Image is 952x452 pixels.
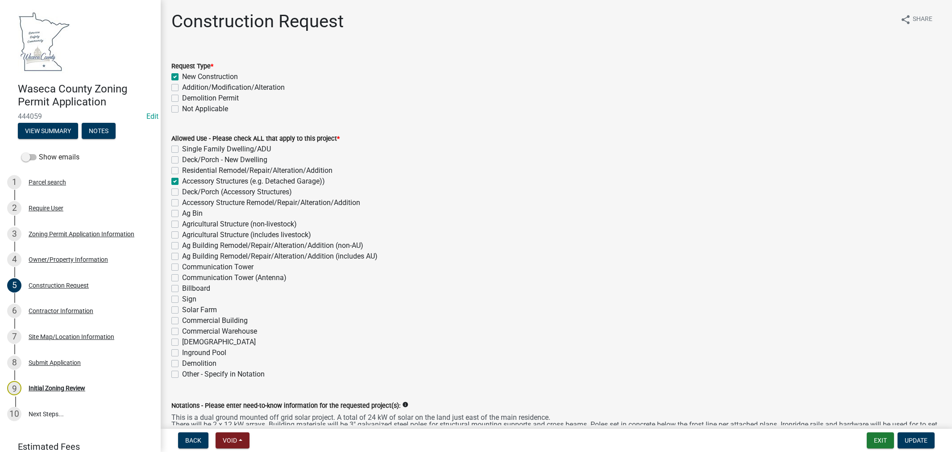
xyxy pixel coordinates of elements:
[182,251,378,262] label: Ag Building Remodel/Repair/Alteration/Addition (includes AU)
[18,123,78,139] button: View Summary
[171,403,400,409] label: Notations - Please enter need-to-know information for the requested project(s):
[171,11,344,32] h1: Construction Request
[182,230,311,240] label: Agricultural Structure (includes livestock)
[182,208,203,219] label: Ag Bin
[905,437,927,444] span: Update
[29,334,114,340] div: Site Map/Location Information
[7,381,21,395] div: 9
[913,14,932,25] span: Share
[182,219,297,230] label: Agricultural Structure (non-livestock)
[182,176,325,187] label: Accessory Structures (e.g. Detached Garage))
[185,437,201,444] span: Back
[29,256,108,263] div: Owner/Property Information
[182,240,363,251] label: Ag Building Remodel/Repair/Alteration/Addition (non-AU)
[7,252,21,267] div: 4
[7,356,21,370] div: 8
[146,112,158,121] wm-modal-confirm: Edit Application Number
[182,93,239,104] label: Demolition Permit
[7,330,21,344] div: 7
[18,128,78,135] wm-modal-confirm: Summary
[29,231,134,237] div: Zoning Permit Application Information
[898,432,935,448] button: Update
[29,179,66,185] div: Parcel search
[182,262,254,272] label: Communication Tower
[182,294,196,305] label: Sign
[7,175,21,189] div: 1
[216,432,249,448] button: Void
[146,112,158,121] a: Edit
[18,83,154,109] h4: Waseca County Zoning Permit Application
[182,305,217,315] label: Solar Farm
[182,326,257,337] label: Commercial Warehouse
[29,205,63,211] div: Require User
[182,358,216,369] label: Demolition
[182,71,238,82] label: New Construction
[182,187,292,197] label: Deck/Porch (Accessory Structures)
[82,128,116,135] wm-modal-confirm: Notes
[7,201,21,215] div: 2
[7,407,21,421] div: 10
[29,308,93,314] div: Contractor Information
[29,385,85,391] div: Initial Zoning Review
[182,337,256,347] label: [DEMOGRAPHIC_DATA]
[182,197,360,208] label: Accessory Structure Remodel/Repair/Alteration/Addition
[182,283,210,294] label: Billboard
[7,304,21,318] div: 6
[29,282,89,289] div: Construction Request
[223,437,237,444] span: Void
[900,14,911,25] i: share
[18,9,71,73] img: Waseca County, Minnesota
[7,278,21,293] div: 5
[7,227,21,241] div: 3
[182,155,267,165] label: Deck/Porch - New Dwelling
[82,123,116,139] button: Notes
[182,104,228,114] label: Not Applicable
[171,63,213,70] label: Request Type
[182,369,265,380] label: Other - Specify in Notation
[182,82,285,93] label: Addition/Modification/Alteration
[182,272,287,283] label: Communication Tower (Antenna)
[21,152,79,163] label: Show emails
[18,112,143,121] span: 444059
[178,432,208,448] button: Back
[29,360,81,366] div: Submit Application
[182,315,248,326] label: Commercial Building
[402,402,408,408] i: info
[182,165,333,176] label: Residential Remodel/Repair/Alteration/Addition
[867,432,894,448] button: Exit
[182,347,226,358] label: Inground Pool
[182,144,271,155] label: Single Family Dwelling/ADU
[893,11,940,28] button: shareShare
[171,136,340,142] label: Allowed Use - Please check ALL that apply to this project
